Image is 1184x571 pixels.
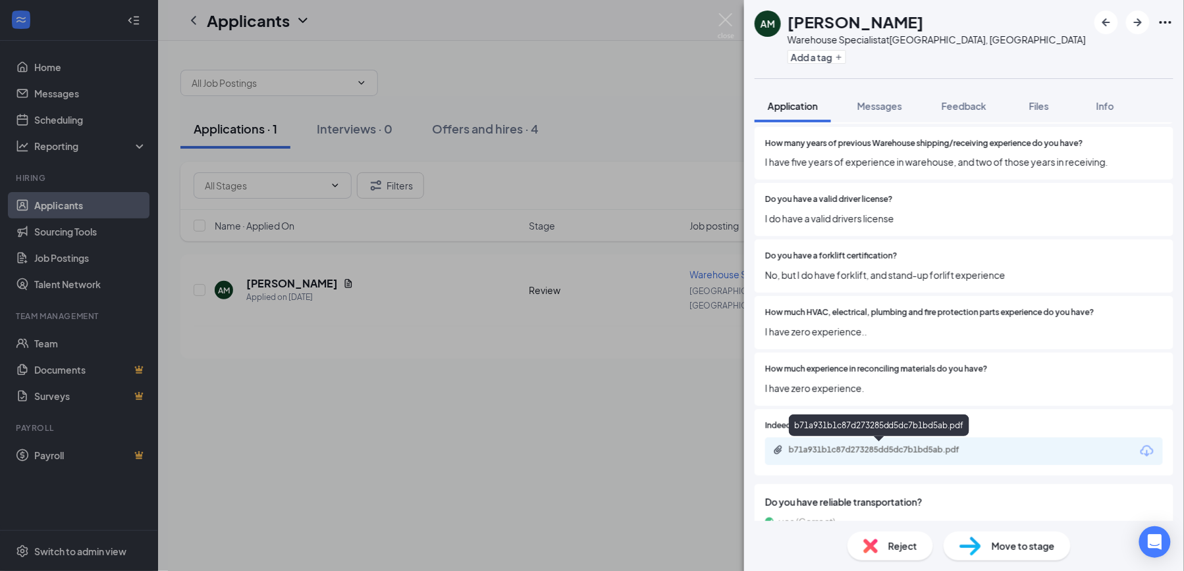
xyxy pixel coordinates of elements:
span: Feedback [942,100,986,112]
span: No, but I do have forklift, and stand-up forlift experience [765,268,1163,282]
svg: ArrowRight [1130,14,1146,30]
button: PlusAdd a tag [788,50,846,64]
svg: Paperclip [773,445,784,455]
span: Indeed Resume [765,420,823,432]
span: Reject [888,539,917,553]
span: Application [768,100,818,112]
span: I have zero experience.. [765,324,1163,339]
div: Warehouse Specialist at [GEOGRAPHIC_DATA], [GEOGRAPHIC_DATA] [788,33,1086,46]
button: ArrowLeftNew [1094,11,1118,34]
div: b71a931b1c87d273285dd5dc7b1bd5ab.pdf [789,445,973,455]
div: Open Intercom Messenger [1139,526,1171,558]
span: yes (Correct) [779,514,836,529]
span: Messages [857,100,902,112]
span: Do you have a valid driver license? [765,193,893,206]
div: AM [761,17,775,30]
svg: ArrowLeftNew [1098,14,1114,30]
h1: [PERSON_NAME] [788,11,924,33]
svg: Download [1139,443,1155,459]
span: I have five years of experience in warehouse, and two of those years in receiving. [765,155,1163,169]
span: Files [1029,100,1049,112]
button: ArrowRight [1126,11,1150,34]
span: Do you have reliable transportation? [765,495,1163,509]
span: How many years of previous Warehouse shipping/receiving experience do you have? [765,137,1083,150]
span: How much experience in reconciling materials do you have? [765,363,988,376]
div: b71a931b1c87d273285dd5dc7b1bd5ab.pdf [789,414,969,436]
a: Paperclipb71a931b1c87d273285dd5dc7b1bd5ab.pdf [773,445,986,457]
span: I have zero experience. [765,381,1163,395]
span: Info [1096,100,1114,112]
span: I do have a valid drivers license [765,211,1163,226]
span: How much HVAC, electrical, plumbing and fire protection parts experience do you have? [765,307,1094,319]
span: Do you have a forklift certification? [765,250,898,262]
svg: Ellipses [1158,14,1173,30]
span: Move to stage [992,539,1055,553]
svg: Plus [835,53,843,61]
